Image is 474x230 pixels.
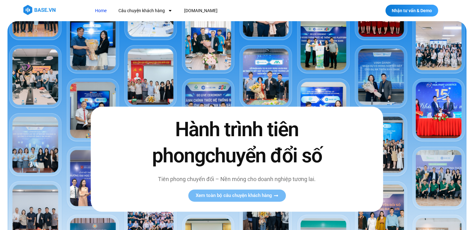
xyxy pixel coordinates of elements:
[139,175,335,183] p: Tiên phong chuyển đổi – Nền móng cho doanh nghiệp tương lai.
[392,8,432,13] span: Nhận tư vấn & Demo
[188,189,286,202] a: Xem toàn bộ câu chuyện khách hàng
[90,5,111,17] a: Home
[385,5,438,17] a: Nhận tư vấn & Demo
[114,5,177,17] a: Câu chuyện khách hàng
[180,5,222,17] a: [DOMAIN_NAME]
[196,193,272,198] span: Xem toàn bộ câu chuyện khách hàng
[205,144,322,167] span: chuyển đổi số
[90,5,332,17] nav: Menu
[139,117,335,169] h2: Hành trình tiên phong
